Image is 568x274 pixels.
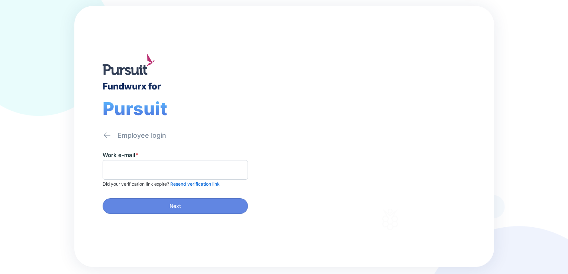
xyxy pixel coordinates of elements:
label: Work e-mail [103,151,138,159]
button: Next [103,198,248,214]
div: Thank you for choosing Fundwurx as your partner in driving positive social impact! [326,147,454,168]
img: logo.jpg [103,54,155,75]
span: Resend verification link [170,181,220,187]
span: Pursuit [103,98,167,120]
p: Did your verification link expire? [103,181,220,187]
span: Next [170,202,181,210]
div: Welcome to [326,104,385,111]
div: Fundwurx [326,114,412,132]
div: Fundwurx for [103,81,161,92]
div: Employee login [117,131,166,140]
